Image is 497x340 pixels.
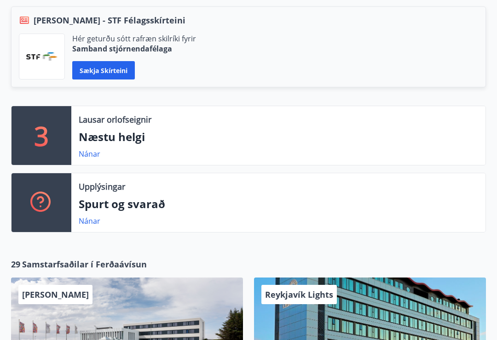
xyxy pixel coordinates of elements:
[11,259,20,271] span: 29
[22,289,89,300] span: [PERSON_NAME]
[79,197,478,212] p: Spurt og svarað
[26,53,58,61] img: vjCaq2fThgY3EUYqSgpjEiBg6WP39ov69hlhuPVN.png
[34,119,49,153] p: 3
[34,15,185,27] span: [PERSON_NAME] - STF Félagsskírteini
[22,259,147,271] span: Samstarfsaðilar í Ferðaávísun
[79,149,100,159] a: Nánar
[79,216,100,227] a: Nánar
[72,34,196,44] p: Hér geturðu sótt rafræn skilríki fyrir
[79,181,125,193] p: Upplýsingar
[72,44,196,54] p: Samband stjórnendafélaga
[72,62,135,80] button: Sækja skírteini
[79,114,151,126] p: Lausar orlofseignir
[265,289,333,300] span: Reykjavík Lights
[79,130,478,145] p: Næstu helgi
